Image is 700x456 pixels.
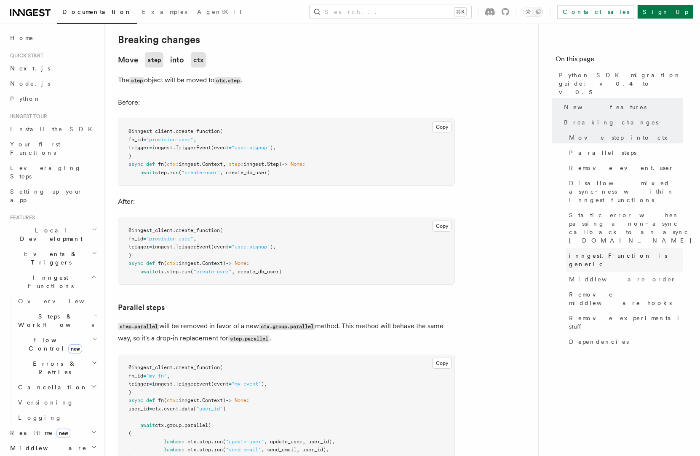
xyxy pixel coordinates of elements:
[569,211,692,245] span: Static error when passing a non-async callback to an async [DOMAIN_NAME]
[179,269,182,275] span: .
[173,364,176,370] span: .
[140,170,155,175] span: await
[176,381,211,387] span: TriggerEvent
[10,34,34,42] span: Home
[7,214,35,221] span: Features
[167,161,176,167] span: ctx
[264,161,267,167] span: .
[243,161,264,167] span: inngest
[7,223,99,246] button: Local Development
[128,252,131,258] span: )
[566,145,683,160] a: Parallel steps
[10,95,41,102] span: Python
[7,250,92,267] span: Events & Triggers
[173,227,176,233] span: .
[432,358,452,369] button: Copy
[202,397,226,403] span: Context)
[146,397,155,403] span: def
[566,208,683,248] a: Static error when passing a non-async callback to an async [DOMAIN_NAME]
[149,145,152,151] span: =
[196,406,223,412] span: "user_id"
[199,397,202,403] span: .
[10,165,81,180] span: Leveraging Steps
[15,383,88,391] span: Cancellation
[264,439,335,445] span: , update_user, user_id),
[164,161,167,167] span: (
[7,246,99,270] button: Events & Triggers
[128,373,143,379] span: fn_id
[208,422,211,428] span: (
[15,336,93,353] span: Flow Control
[561,100,683,115] a: New features
[140,269,155,275] span: await
[179,397,199,403] span: inngest
[566,130,683,145] a: Move step into ctx
[7,226,92,243] span: Local Development
[179,170,182,175] span: (
[214,439,223,445] span: run
[7,91,99,106] a: Python
[176,397,179,403] span: :
[182,447,214,453] span: : ctx.step.
[246,397,249,403] span: :
[193,137,196,143] span: ,
[164,406,179,412] span: event
[7,429,70,437] span: Realtime
[158,260,164,266] span: fn
[211,145,229,151] span: (event
[182,269,190,275] span: run
[556,54,683,67] h4: On this page
[310,5,471,19] button: Search...⌘K
[10,141,60,156] span: Your first Functions
[199,161,202,167] span: .
[164,269,167,275] span: .
[173,128,176,134] span: .
[523,7,543,17] button: Toggle dark mode
[140,422,155,428] span: await
[556,67,683,100] a: Python SDK migration guide: v0.4 to v0.5
[142,8,187,15] span: Examples
[128,244,149,250] span: trigger
[566,310,683,334] a: Remove experimental stuff
[270,244,276,250] span: ),
[561,115,683,130] a: Breaking changes
[128,161,143,167] span: async
[182,406,193,412] span: data
[182,170,220,175] span: "create-user"
[638,5,693,19] a: Sign Up
[220,170,270,175] span: , create_db_user)
[18,414,62,421] span: Logging
[7,52,43,59] span: Quick start
[152,244,176,250] span: inngest.
[7,61,99,76] a: Next.js
[214,447,223,453] span: run
[143,137,146,143] span: =
[202,260,226,266] span: Context)
[118,196,455,208] p: After:
[7,294,99,425] div: Inngest Functions
[193,269,232,275] span: "create-user"
[569,179,683,204] span: Disallow mixed async-ness within Inngest functions
[214,77,241,84] code: ctx.step
[155,269,164,275] span: ctx
[164,422,167,428] span: .
[118,320,455,345] p: will be removed in favor of a new method. This method will behave the same way, so it's a drop-in...
[146,137,193,143] span: "provision-user"
[155,170,167,175] span: step
[128,145,149,151] span: trigger
[149,244,152,250] span: =
[15,332,99,356] button: Flow Controlnew
[229,381,232,387] span: =
[10,80,50,87] span: Node.js
[149,406,152,412] span: =
[146,373,167,379] span: "my-fn"
[176,244,211,250] span: TriggerEvent
[282,161,288,167] span: ->
[176,128,220,134] span: create_function
[291,161,302,167] span: None
[232,244,270,250] span: "user.signup"
[118,74,455,86] p: The object will be moved to .
[261,381,267,387] span: ),
[240,161,243,167] span: :
[18,298,105,305] span: Overview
